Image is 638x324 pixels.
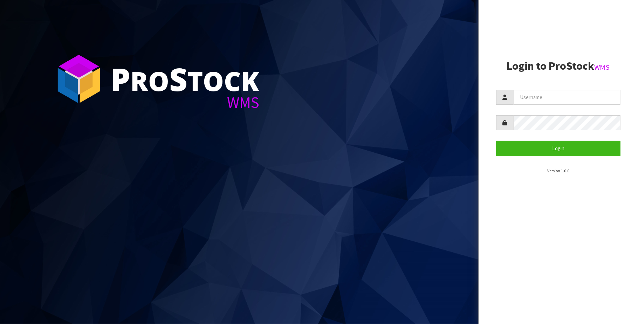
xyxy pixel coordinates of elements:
[496,60,620,72] h2: Login to ProStock
[110,95,259,110] div: WMS
[547,168,569,173] small: Version 1.0.0
[594,63,610,72] small: WMS
[496,141,620,156] button: Login
[169,57,187,100] span: S
[514,90,620,105] input: Username
[110,57,130,100] span: P
[110,63,259,95] div: ro tock
[53,53,105,105] img: ProStock Cube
